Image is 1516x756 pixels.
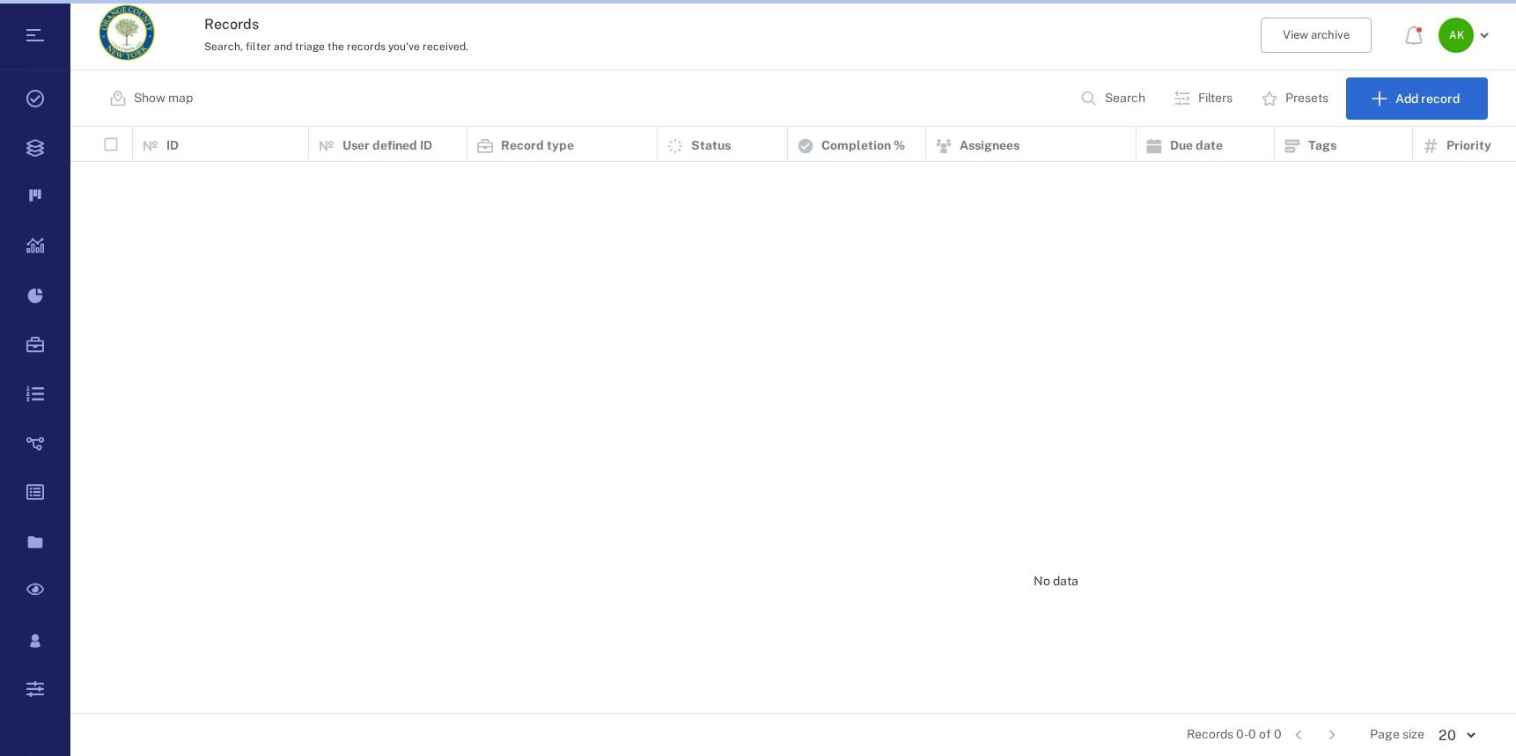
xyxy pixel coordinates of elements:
button: AK [1439,18,1495,53]
button: Filters [1163,77,1247,120]
span: Search, filter and triage the records you've received. [204,40,468,53]
p: Assignees [960,137,1019,155]
button: Add record [1346,77,1488,120]
p: Priority [1446,137,1491,155]
p: Record type [501,137,574,155]
p: Due date [1170,137,1223,155]
button: Show map [99,77,207,120]
button: Presets [1250,77,1343,120]
button: Search [1070,77,1159,120]
span: Records 0-0 of 0 [1187,726,1282,744]
button: View archive [1261,18,1372,53]
p: ID [166,137,179,155]
span: Page size [1370,726,1424,744]
div: A K [1439,18,1474,53]
p: Search [1105,90,1145,107]
a: Go home [99,4,155,67]
p: Presets [1285,90,1328,107]
p: Tags [1308,137,1336,155]
img: Orange County Planning Department logo [99,4,155,61]
p: User defined ID [342,137,432,155]
p: Filters [1198,90,1233,107]
nav: pagination navigation [1282,721,1349,749]
p: Completion % [821,137,905,155]
div: 20 [1424,725,1488,745]
p: Show map [134,90,193,107]
p: Status [691,137,731,155]
h3: Records [204,14,1024,35]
